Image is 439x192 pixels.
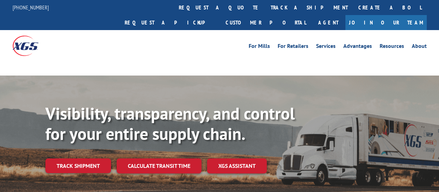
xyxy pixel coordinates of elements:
a: Calculate transit time [117,158,202,173]
a: XGS ASSISTANT [207,158,267,173]
a: [PHONE_NUMBER] [13,4,49,11]
a: Services [316,43,336,51]
a: Advantages [343,43,372,51]
b: Visibility, transparency, and control for your entire supply chain. [45,102,295,144]
a: Resources [380,43,404,51]
a: Join Our Team [345,15,427,30]
a: About [412,43,427,51]
a: Request a pickup [119,15,220,30]
a: Track shipment [45,158,111,173]
a: Customer Portal [220,15,311,30]
a: For Retailers [278,43,308,51]
a: For Mills [249,43,270,51]
a: Agent [311,15,345,30]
